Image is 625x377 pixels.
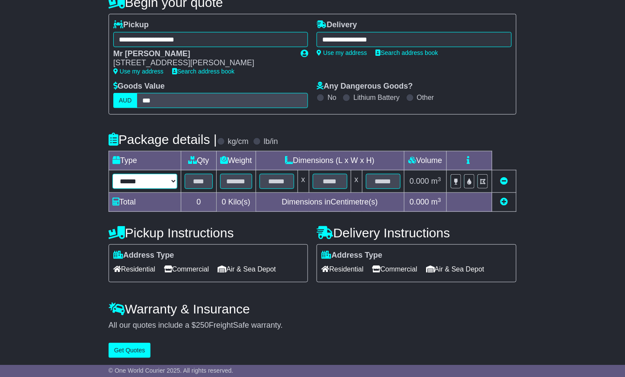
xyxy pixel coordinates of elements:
span: 0.000 [410,177,429,185]
label: AUD [113,93,138,108]
td: Total [109,193,181,212]
a: Add new item [500,198,508,206]
label: Any Dangerous Goods? [317,82,413,91]
td: 0 [181,193,216,212]
sup: 3 [438,197,441,203]
td: Kilo(s) [216,193,256,212]
td: Weight [216,151,256,170]
span: Commercial [164,262,209,276]
sup: 3 [438,176,441,182]
span: 250 [196,321,209,329]
label: Delivery [317,20,357,30]
a: Search address book [172,68,234,75]
span: m [431,198,441,206]
label: Lithium Battery [353,93,400,102]
label: Other [417,93,434,102]
div: [STREET_ADDRESS][PERSON_NAME] [113,58,292,68]
h4: Package details | [109,132,217,147]
td: Type [109,151,181,170]
label: Pickup [113,20,149,30]
label: Address Type [321,251,382,260]
a: Remove this item [500,177,508,185]
span: Residential [321,262,363,276]
span: 0 [222,198,226,206]
td: x [298,170,309,193]
label: Address Type [113,251,174,260]
span: m [431,177,441,185]
h4: Warranty & Insurance [109,302,516,316]
a: Use my address [113,68,163,75]
div: Mr [PERSON_NAME] [113,49,292,59]
td: Dimensions (L x W x H) [256,151,404,170]
label: lb/in [264,137,278,147]
a: Use my address [317,49,367,56]
label: Goods Value [113,82,165,91]
span: Air & Sea Depot [218,262,276,276]
a: Search address book [376,49,438,56]
td: Volume [404,151,447,170]
td: Dimensions in Centimetre(s) [256,193,404,212]
td: x [351,170,362,193]
h4: Delivery Instructions [317,226,516,240]
label: kg/cm [228,137,249,147]
label: No [327,93,336,102]
td: Qty [181,151,216,170]
button: Get Quotes [109,343,151,358]
span: Residential [113,262,155,276]
span: Commercial [372,262,417,276]
h4: Pickup Instructions [109,226,308,240]
span: 0.000 [410,198,429,206]
div: All our quotes include a $ FreightSafe warranty. [109,321,516,330]
span: Air & Sea Depot [426,262,484,276]
span: © One World Courier 2025. All rights reserved. [109,367,234,374]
